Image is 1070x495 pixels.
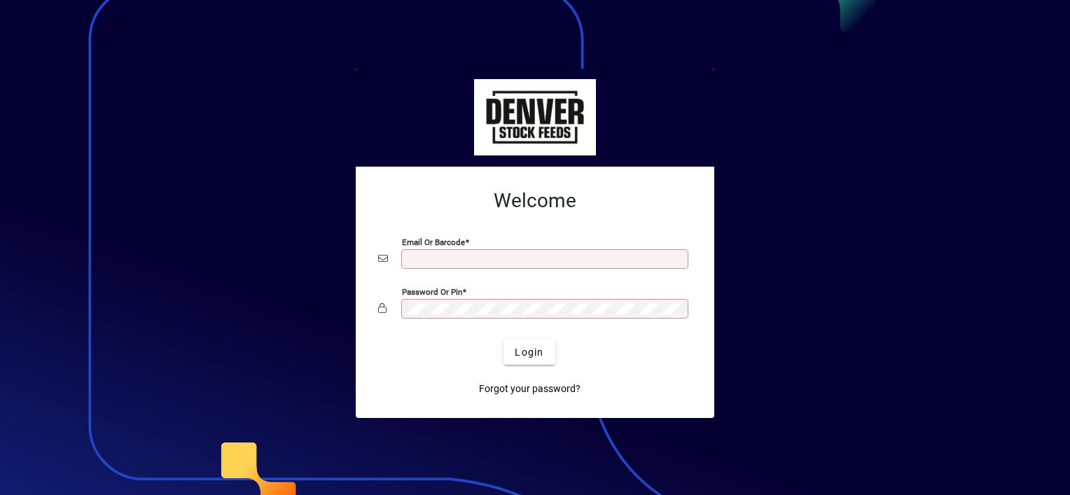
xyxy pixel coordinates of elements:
[479,382,581,396] span: Forgot your password?
[402,287,462,297] mat-label: Password or Pin
[515,345,543,360] span: Login
[473,376,586,401] a: Forgot your password?
[402,237,465,247] mat-label: Email or Barcode
[378,189,692,213] h2: Welcome
[503,340,555,365] button: Login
